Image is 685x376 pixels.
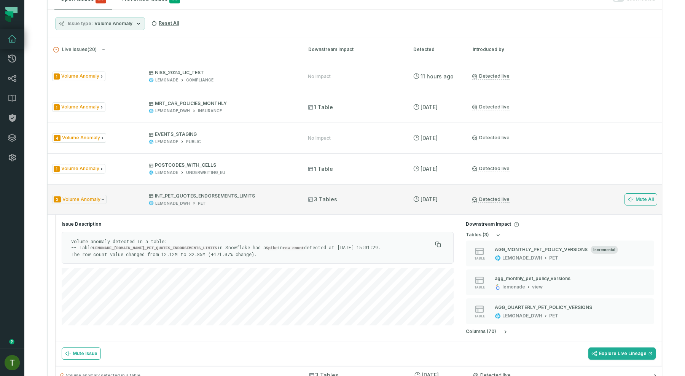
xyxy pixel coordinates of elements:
[474,285,485,289] span: table
[149,193,294,199] p: INT_PET_QUOTES_ENDORSEMENTS_LIMITS
[466,329,496,335] h5: column s ( 70 )
[149,131,294,137] p: EVENTS_STAGING
[308,165,333,173] span: 1 Table
[186,170,225,175] div: UNDERWRITING_EU
[52,72,105,81] span: Issue Type
[308,73,331,80] div: No Impact
[93,246,217,250] code: LEMONADE_[DOMAIN_NAME]_PET_QUOTES_ENDORSEMENTS_LIMITS
[198,201,206,206] div: PET
[308,135,331,141] div: No Impact
[53,47,97,53] span: Live Issues ( 20 )
[68,21,93,27] span: Issue type
[8,338,15,345] div: Tooltip anchor
[421,196,438,202] relative-time: Aug 24, 2025, 10:24 PM GMT+3
[186,139,201,145] div: PUBLIC
[94,21,132,27] span: Volume Anomaly
[53,47,295,53] button: Live Issues(20)
[472,104,510,110] a: Detected live
[532,284,543,290] div: view
[5,355,20,370] img: avatar of Tomer Galun
[421,166,438,172] relative-time: Aug 25, 2025, 4:30 AM GMT+3
[466,241,656,324] div: tables (3)
[421,104,438,110] relative-time: Aug 25, 2025, 10:30 PM GMT+3
[308,104,333,111] span: 1 Table
[308,196,337,203] span: 3 Tables
[549,255,558,261] div: PET
[495,247,588,252] div: AGG_MONTHLY_PET_POLICY_VERSIONS
[466,329,508,335] button: columns (70)
[186,77,213,83] div: COMPLIANCE
[198,108,222,114] div: INSURANCE
[149,100,294,107] p: MRT_CAR_POLICIES_MONTHLY
[549,313,558,319] div: PET
[52,164,105,174] span: Issue Type
[472,135,510,141] a: Detected live
[495,276,570,281] div: agg_monthly_pet_policy_versions
[149,162,294,168] p: POSTCODES_WITH_CELLS
[149,70,294,76] p: NISS_2024_LIC_TEST
[472,166,510,172] a: Detected live
[54,104,60,110] span: Severity
[466,269,654,295] button: tablelemonadeview
[155,108,190,114] div: LEMONADE_DWH
[474,314,485,318] span: table
[308,46,400,53] div: Downstream Impact
[155,77,178,83] div: LEMONADE
[624,193,657,206] button: Mute All
[472,196,510,203] a: Detected live
[588,347,656,360] a: Explore Live Lineage
[413,46,459,53] div: Detected
[71,238,432,257] p: Volume anomaly detected in a table: -- Table in Snowflake had a in detected at [DATE] 15:01:29. T...
[421,135,438,141] relative-time: Aug 25, 2025, 1:32 PM GMT+3
[474,257,485,260] span: table
[495,304,592,310] div: AGG_QUARTERLY_PET_POLICY_VERSIONS
[466,241,654,266] button: tableincrementalLEMONADE_DWHPET
[155,201,190,206] div: LEMONADE_DWH
[502,313,542,319] div: LEMONADE_DWH
[52,133,106,143] span: Issue Type
[62,347,101,360] button: Mute Issue
[466,232,501,238] button: tables (3)
[466,221,656,228] h4: Downstream Impact
[266,246,278,250] code: Spike
[283,246,304,250] code: row count
[421,73,454,80] relative-time: Aug 28, 2025, 4:38 AM GMT+3
[148,17,182,29] button: Reset All
[466,232,489,238] h5: table s ( 3 )
[55,17,145,30] button: Issue typeVolume Anomaly
[502,255,542,261] div: LEMONADE_DWH
[52,102,105,112] span: Issue Type
[473,46,656,53] div: Introduced by
[466,298,654,324] button: tableLEMONADE_DWHPET
[155,139,178,145] div: LEMONADE
[155,170,178,175] div: LEMONADE
[472,73,510,80] a: Detected live
[54,135,61,141] span: Severity
[62,221,454,227] h4: Issue Description
[502,284,525,290] div: lemonade
[54,166,60,172] span: Severity
[54,196,61,202] span: Severity
[591,245,618,254] span: incremental
[52,195,107,204] span: Issue Type
[54,73,60,80] span: Severity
